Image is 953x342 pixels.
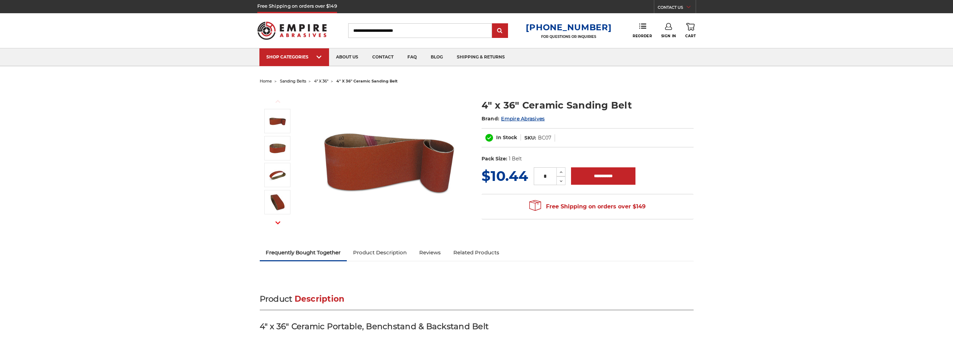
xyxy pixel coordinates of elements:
[526,34,611,39] p: FOR QUESTIONS OR INQUIRIES
[260,245,347,260] a: Frequently Bought Together
[482,98,694,112] h1: 4" x 36" Ceramic Sanding Belt
[482,167,528,184] span: $10.44
[365,48,400,66] a: contact
[424,48,450,66] a: blog
[266,54,322,59] div: SHOP CATEGORIES
[269,112,286,130] img: 4" x 36" Ceramic Sanding Belt
[260,321,694,337] h3: 4" x 36" Ceramic Portable, Benchstand & Backstand Belt
[280,79,306,83] a: sanding belts
[633,34,652,38] span: Reorder
[269,166,286,184] img: 4" x 36" Sanding Belt - Ceramic
[269,193,286,211] img: 4" x 36" Sanding Belt - Cer
[270,215,286,230] button: Next
[496,134,517,141] span: In Stock
[509,155,522,162] dd: 1 Belt
[482,155,507,162] dt: Pack Size:
[329,48,365,66] a: about us
[524,134,536,142] dt: SKU:
[413,245,447,260] a: Reviews
[260,294,292,304] span: Product
[314,79,328,83] a: 4" x 36"
[269,140,286,157] img: 4" x 36" Cer Sanding Belt
[400,48,424,66] a: faq
[260,79,272,83] a: home
[270,94,286,109] button: Previous
[633,23,652,38] a: Reorder
[529,200,646,214] span: Free Shipping on orders over $149
[450,48,512,66] a: shipping & returns
[501,116,545,122] a: Empire Abrasives
[482,116,500,122] span: Brand:
[661,34,676,38] span: Sign In
[347,245,413,260] a: Product Description
[526,22,611,32] a: [PHONE_NUMBER]
[257,17,327,44] img: Empire Abrasives
[295,294,345,304] span: Description
[319,91,459,230] img: 4" x 36" Ceramic Sanding Belt
[538,134,551,142] dd: BC07
[493,24,507,38] input: Submit
[685,23,696,38] a: Cart
[685,34,696,38] span: Cart
[658,3,696,13] a: CONTACT US
[447,245,506,260] a: Related Products
[336,79,398,83] span: 4" x 36" ceramic sanding belt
